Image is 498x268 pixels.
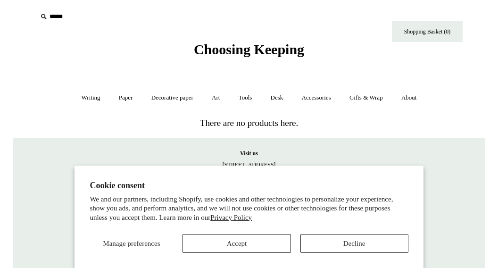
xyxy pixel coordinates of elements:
[183,234,290,253] button: Accept
[230,85,261,110] a: Tools
[143,85,202,110] a: Decorative paper
[210,214,252,221] a: Privacy Policy
[103,240,160,247] span: Manage preferences
[23,148,475,227] p: [STREET_ADDRESS] London WC2H 9NS [DATE] - [DATE] 10:30am to 5:30pm [DATE] 10.30am to 6pm [DATE] 1...
[341,85,391,110] a: Gifts & Wrap
[110,85,141,110] a: Paper
[293,85,340,110] a: Accessories
[240,150,258,157] strong: Visit us
[194,49,304,56] a: Choosing Keeping
[393,85,425,110] a: About
[203,85,228,110] a: Art
[73,85,109,110] a: Writing
[13,118,485,129] h5: There are no products here.
[392,21,463,42] a: Shopping Basket (0)
[300,234,408,253] button: Decline
[262,85,292,110] a: Desk
[90,181,408,191] h2: Cookie consent
[90,234,173,253] button: Manage preferences
[194,42,304,57] span: Choosing Keeping
[90,195,408,223] p: We and our partners, including Shopify, use cookies and other technologies to personalize your ex...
